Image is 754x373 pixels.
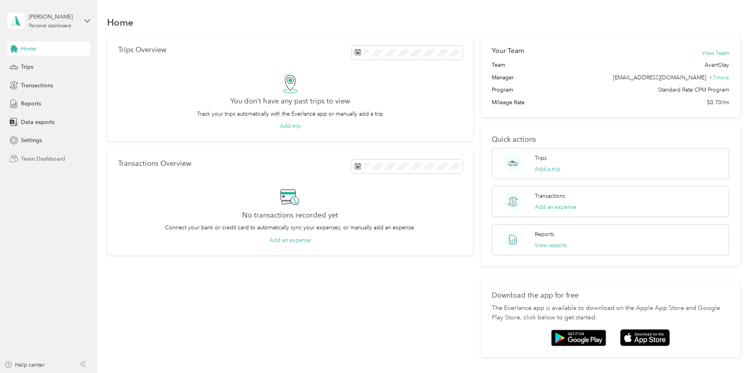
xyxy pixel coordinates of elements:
span: Team [492,61,505,69]
h2: Your Team [492,46,524,56]
span: Home [21,45,36,53]
p: Transactions Overview [118,159,191,168]
span: [EMAIL_ADDRESS][DOMAIN_NAME] [613,74,706,81]
span: + 7 more [709,74,729,81]
p: Trips [535,154,547,162]
h2: No transactions recorded yet [242,211,338,219]
p: Transactions [535,192,565,200]
div: Personal dashboard [29,24,71,28]
h1: Home [107,18,134,26]
p: The Everlance app is available to download on the Apple App Store and Google Play Store, click be... [492,304,730,322]
span: Standard Rate CPM Program [658,86,729,94]
img: App store [620,329,670,346]
h2: You don’t have any past trips to view [230,97,350,105]
button: View Team [702,49,729,57]
button: Add trip [280,122,301,130]
button: Add an expense [535,203,576,211]
span: Team Dashboard [21,155,65,163]
button: Help center [4,361,45,369]
span: Transactions [21,81,53,90]
span: Mileage Rate [492,98,525,107]
p: Track your trips automatically with the Everlance app or manually add a trip [197,110,383,118]
span: Program [492,86,513,94]
span: Manager [492,73,514,82]
div: [PERSON_NAME] [29,13,78,21]
p: Quick actions [492,135,730,144]
button: Add an expense [269,236,311,244]
iframe: Everlance-gr Chat Button Frame [710,329,754,373]
img: Google play [551,330,606,346]
span: Settings [21,136,42,144]
span: Trips [21,63,33,71]
span: $0.70/mi [707,98,729,107]
p: Reports [535,230,554,238]
span: Data exports [21,118,55,126]
button: View reports [535,241,567,249]
p: Download the app for free [492,291,730,300]
span: AvantStay [705,61,729,69]
p: Connect your bank or credit card to automatically sync your expenses, or manually add an expense. [165,223,416,232]
p: Trips Overview [118,46,166,54]
button: Add a trip [535,165,560,173]
span: Reports [21,99,41,108]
